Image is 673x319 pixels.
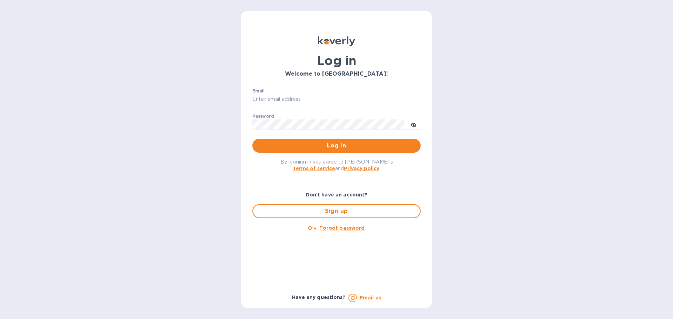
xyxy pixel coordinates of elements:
[344,166,379,171] a: Privacy policy
[252,94,421,105] input: Enter email address
[360,295,381,300] a: Email us
[292,294,346,300] b: Have any questions?
[252,204,421,218] button: Sign up
[252,114,274,118] label: Password
[258,141,415,150] span: Log in
[407,117,421,131] button: toggle password visibility
[306,192,368,197] b: Don't have an account?
[259,207,414,215] span: Sign up
[318,36,355,46] img: Koverly
[252,71,421,77] h3: Welcome to [GEOGRAPHIC_DATA]!
[319,225,365,231] u: Forgot password
[280,159,393,171] span: By logging in you agree to [PERSON_NAME]'s and .
[252,89,265,93] label: Email
[252,139,421,153] button: Log in
[252,53,421,68] h1: Log in
[293,166,335,171] a: Terms of service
